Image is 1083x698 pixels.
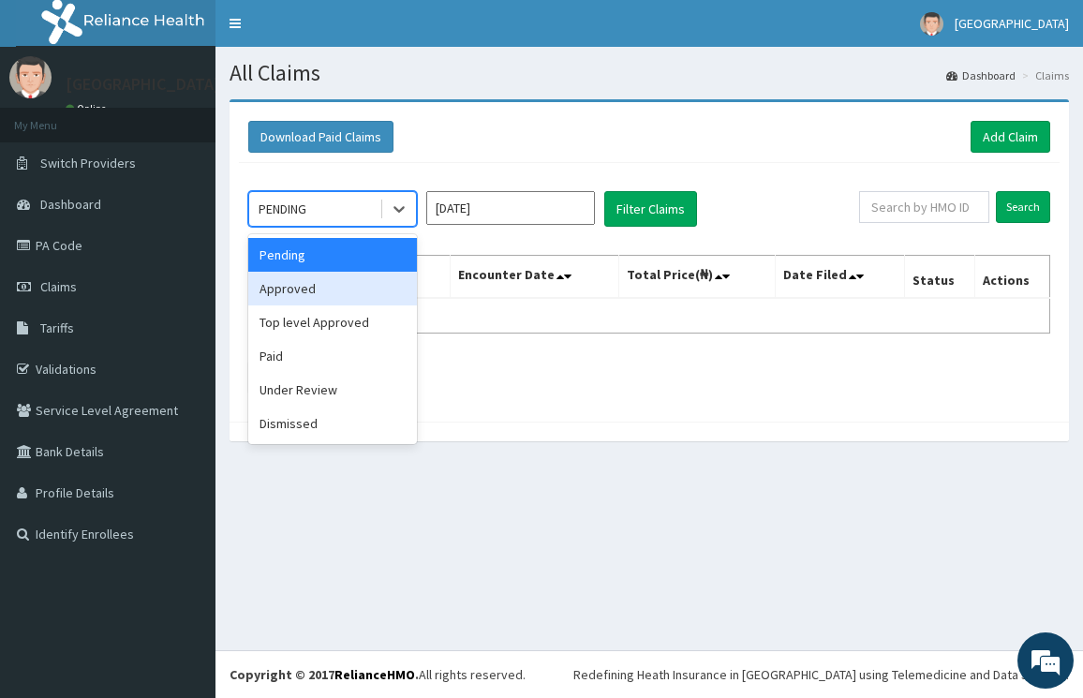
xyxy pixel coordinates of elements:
span: Dashboard [40,196,101,213]
footer: All rights reserved. [215,650,1083,698]
div: PENDING [259,200,306,218]
div: Redefining Heath Insurance in [GEOGRAPHIC_DATA] using Telemedicine and Data Science! [573,665,1069,684]
p: [GEOGRAPHIC_DATA] [66,76,220,93]
input: Select Month and Year [426,191,595,225]
li: Claims [1017,67,1069,83]
span: Claims [40,278,77,295]
div: Pending [248,238,417,272]
button: Download Paid Claims [248,121,393,153]
span: Tariffs [40,319,74,336]
img: User Image [920,12,943,36]
span: Switch Providers [40,155,136,171]
div: Dismissed [248,407,417,440]
th: Actions [974,256,1049,299]
input: Search by HMO ID [859,191,989,223]
th: Date Filed [776,256,905,299]
input: Search [996,191,1050,223]
h1: All Claims [230,61,1069,85]
button: Filter Claims [604,191,697,227]
strong: Copyright © 2017 . [230,666,419,683]
a: Dashboard [946,67,1016,83]
th: Total Price(₦) [619,256,776,299]
img: User Image [9,56,52,98]
div: Paid [248,339,417,373]
a: RelianceHMO [334,666,415,683]
a: Add Claim [971,121,1050,153]
a: Online [66,102,111,115]
th: Status [905,256,974,299]
div: Under Review [248,373,417,407]
div: Top level Approved [248,305,417,339]
div: Approved [248,272,417,305]
span: [GEOGRAPHIC_DATA] [955,15,1069,32]
th: Encounter Date [451,256,619,299]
